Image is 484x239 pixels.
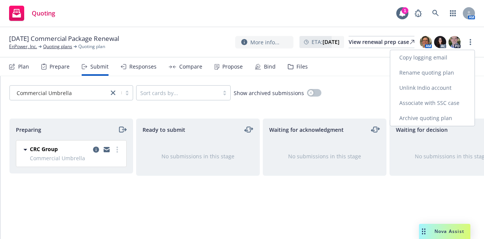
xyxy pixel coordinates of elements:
a: Associate with SSC case [390,95,475,111]
div: No submissions in this stage [149,152,247,160]
div: Plan [18,64,29,70]
div: Files [296,64,308,70]
div: Responses [129,64,157,70]
span: More info... [250,38,279,46]
a: View renewal prep case [349,36,414,48]
div: Compare [179,64,202,70]
img: photo [434,36,446,48]
button: Nova Assist [419,224,470,239]
span: [DATE] Commercial Package Renewal [9,34,119,43]
span: Commercial Umbrella [14,89,105,97]
div: Drag to move [419,224,428,239]
button: More info... [235,36,293,48]
span: Quoting plan [78,43,105,50]
span: Ready to submit [143,126,185,134]
a: Copy logging email [390,50,475,65]
a: Rename quoting plan [390,65,475,80]
div: Propose [222,64,243,70]
div: Bind [264,64,276,70]
a: Quoting plans [43,43,72,50]
a: copy logging email [102,145,111,154]
a: moveLeftRight [244,125,253,134]
span: Waiting for acknowledgment [269,126,344,134]
span: Preparing [16,126,41,134]
a: moveRight [118,125,127,134]
img: photo [420,36,432,48]
a: more [466,37,475,47]
a: copy logging email [92,145,101,154]
div: Submit [90,64,109,70]
span: Waiting for decision [396,126,448,134]
a: more [113,145,122,154]
span: ETA : [312,38,340,46]
span: CRC Group [30,145,58,153]
a: Report a Bug [411,6,426,21]
a: moveLeftRight [371,125,380,134]
a: EnPower, Inc. [9,43,37,50]
a: Unlink Indio account [390,80,475,95]
span: Quoting [32,10,55,16]
span: Nova Assist [434,228,464,234]
a: Archive quoting plan [390,111,475,126]
span: Commercial Umbrella [17,89,72,97]
a: close [109,88,118,97]
div: No submissions in this stage [275,152,374,160]
div: Prepare [50,64,70,70]
div: 1 [402,7,408,14]
span: Commercial Umbrella [30,154,122,162]
a: Search [428,6,443,21]
span: Show archived submissions [234,89,304,97]
a: Quoting [6,3,58,24]
a: Switch app [445,6,461,21]
strong: [DATE] [323,38,340,45]
img: photo [448,36,461,48]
